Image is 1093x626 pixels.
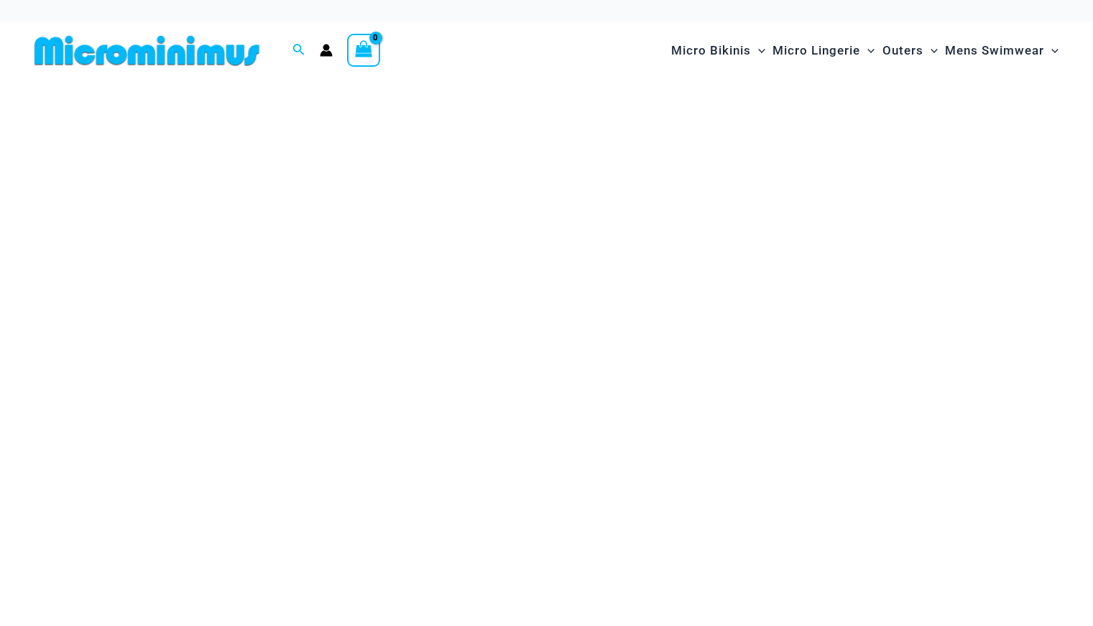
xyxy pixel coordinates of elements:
span: Outers [882,32,923,69]
a: Account icon link [320,44,333,57]
a: View Shopping Cart, empty [347,34,380,67]
span: Menu Toggle [923,32,938,69]
span: Menu Toggle [1044,32,1059,69]
span: Micro Bikinis [671,32,751,69]
a: Mens SwimwearMenu ToggleMenu Toggle [941,29,1062,73]
a: Micro LingerieMenu ToggleMenu Toggle [769,29,878,73]
nav: Site Navigation [665,27,1064,75]
img: MM SHOP LOGO FLAT [29,34,265,67]
span: Menu Toggle [751,32,765,69]
span: Micro Lingerie [773,32,860,69]
a: Micro BikinisMenu ToggleMenu Toggle [668,29,769,73]
span: Menu Toggle [860,32,875,69]
span: Mens Swimwear [945,32,1044,69]
a: Search icon link [292,42,305,60]
a: OutersMenu ToggleMenu Toggle [879,29,941,73]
